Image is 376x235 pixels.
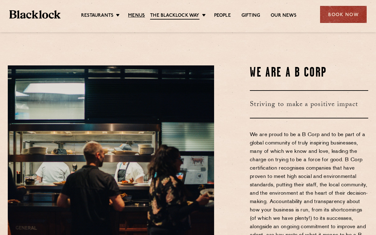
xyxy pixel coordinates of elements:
h3: Striving to make a positive impact [250,90,368,118]
a: Our News [271,13,296,19]
a: Restaurants [81,13,113,19]
a: People [214,13,231,19]
a: Menus [128,13,145,19]
a: The Blacklock Way [150,13,199,20]
a: Gifting [241,13,260,19]
h2: We are a B Corp [250,65,368,81]
img: BL_Textured_Logo-footer-cropped.svg [9,10,61,19]
div: Book Now [320,6,367,23]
